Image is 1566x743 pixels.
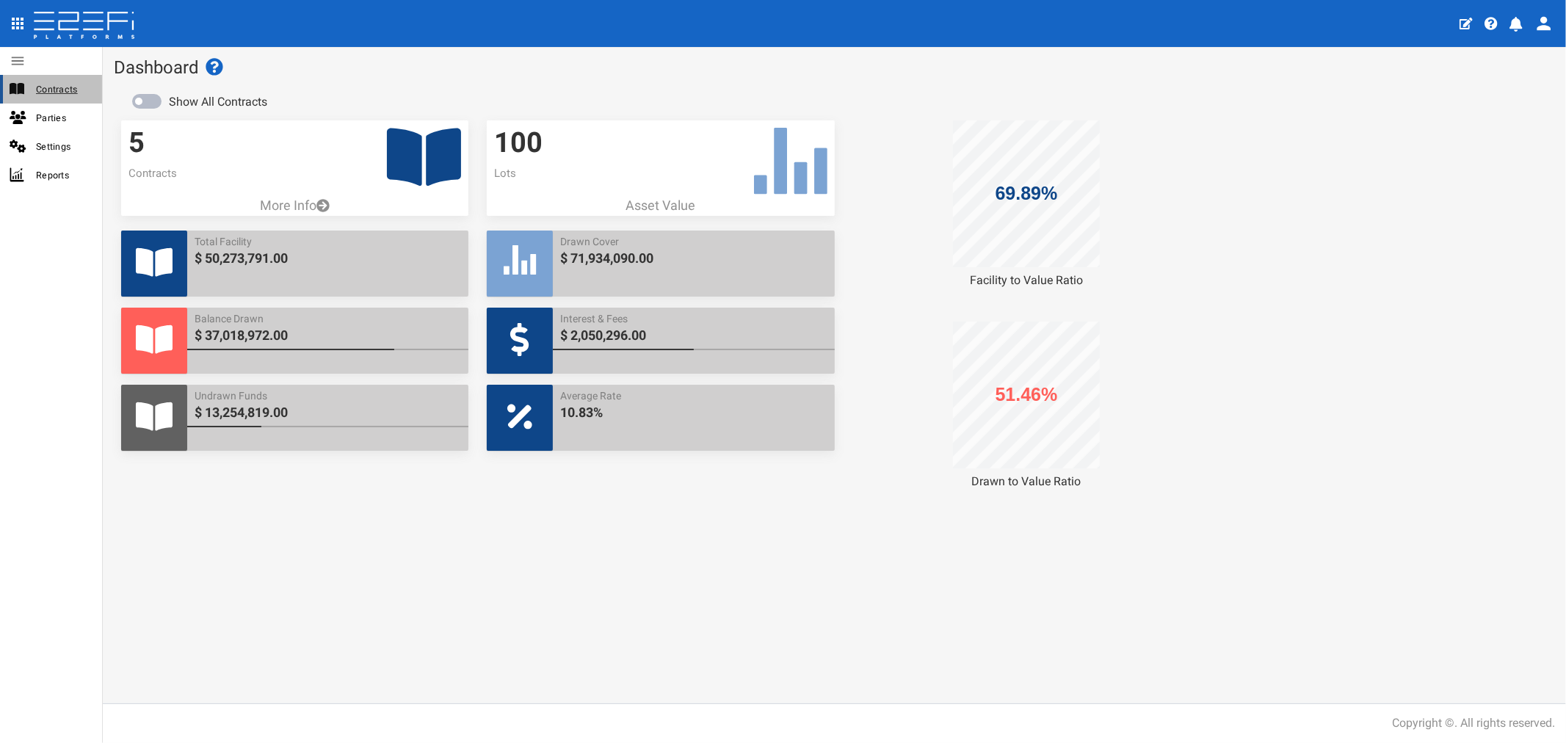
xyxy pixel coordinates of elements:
span: Balance Drawn [195,311,461,326]
span: Average Rate [560,388,827,403]
span: Contracts [36,81,90,98]
div: Facility to Value Ratio [852,272,1200,289]
span: $ 50,273,791.00 [195,249,461,268]
span: Undrawn Funds [195,388,461,403]
h3: 5 [128,128,461,159]
span: Settings [36,138,90,155]
span: $ 71,934,090.00 [560,249,827,268]
span: Reports [36,167,90,184]
span: Drawn Cover [560,234,827,249]
label: Show All Contracts [169,94,267,111]
h1: Dashboard [114,58,1555,77]
div: Copyright ©. All rights reserved. [1392,715,1555,732]
span: Interest & Fees [560,311,827,326]
span: $ 2,050,296.00 [560,326,827,345]
span: $ 37,018,972.00 [195,326,461,345]
p: Contracts [128,166,461,181]
span: Total Facility [195,234,461,249]
a: More Info [121,196,468,215]
p: Lots [494,166,827,181]
h3: 100 [494,128,827,159]
span: $ 13,254,819.00 [195,403,461,422]
span: Parties [36,109,90,126]
span: 10.83% [560,403,827,422]
p: Asset Value [487,196,834,215]
div: Drawn to Value Ratio [852,474,1200,490]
